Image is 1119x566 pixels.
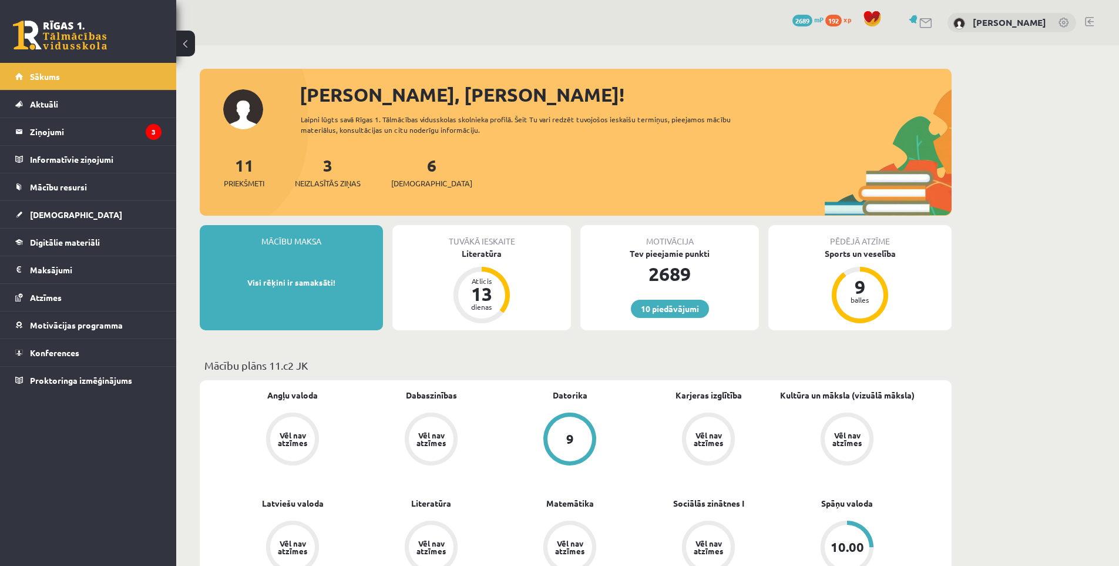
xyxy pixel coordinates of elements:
a: 9 [500,413,639,468]
a: Vēl nav atzīmes [223,413,362,468]
a: 10 piedāvājumi [631,300,709,318]
div: 2689 [580,260,759,288]
div: Vēl nav atzīmes [692,431,725,447]
span: 2689 [792,15,812,26]
a: Dabaszinības [406,389,457,401]
div: Atlicis [464,277,499,284]
div: Tev pieejamie punkti [580,247,759,260]
a: Vēl nav atzīmes [362,413,500,468]
div: Tuvākā ieskaite [392,225,571,247]
div: Pēdējā atzīme [768,225,952,247]
div: 9 [566,433,574,446]
legend: Informatīvie ziņojumi [30,146,162,173]
a: Rīgas 1. Tālmācības vidusskola [13,21,107,50]
span: [DEMOGRAPHIC_DATA] [30,209,122,220]
span: xp [844,15,851,24]
div: [PERSON_NAME], [PERSON_NAME]! [300,81,952,109]
a: Motivācijas programma [15,312,162,339]
div: Mācību maksa [200,225,383,247]
a: Konferences [15,339,162,366]
span: [DEMOGRAPHIC_DATA] [391,177,472,189]
span: Motivācijas programma [30,320,123,330]
a: [DEMOGRAPHIC_DATA] [15,201,162,228]
a: Literatūra Atlicis 13 dienas [392,247,571,325]
span: Priekšmeti [224,177,264,189]
legend: Maksājumi [30,256,162,283]
span: Neizlasītās ziņas [295,177,361,189]
div: Vēl nav atzīmes [415,431,448,447]
div: Literatūra [392,247,571,260]
span: Aktuāli [30,99,58,109]
a: Latviešu valoda [262,497,324,510]
span: Sākums [30,71,60,82]
a: Mācību resursi [15,173,162,200]
div: dienas [464,303,499,310]
a: Aktuāli [15,91,162,118]
span: Proktoringa izmēģinājums [30,375,132,386]
a: Proktoringa izmēģinājums [15,367,162,394]
a: Datorika [553,389,587,401]
div: Vēl nav atzīmes [553,540,586,555]
div: Vēl nav atzīmes [276,540,309,555]
a: Sākums [15,63,162,90]
span: 192 [825,15,842,26]
p: Mācību plāns 11.c2 JK [204,357,947,373]
a: Ziņojumi3 [15,118,162,145]
div: Motivācija [580,225,759,247]
div: Vēl nav atzīmes [276,431,309,447]
a: Literatūra [411,497,451,510]
a: Karjeras izglītība [676,389,742,401]
p: Visi rēķini ir samaksāti! [206,277,377,289]
a: 192 xp [825,15,857,24]
div: Vēl nav atzīmes [692,540,725,555]
img: Rodrigo Skuja [953,18,965,29]
a: Maksājumi [15,256,162,283]
a: Sociālās zinātnes I [673,497,744,510]
a: Angļu valoda [267,389,318,401]
div: balles [842,296,878,303]
div: Sports un veselība [768,247,952,260]
a: Digitālie materiāli [15,229,162,256]
a: Atzīmes [15,284,162,311]
a: 2689 mP [792,15,824,24]
a: Informatīvie ziņojumi [15,146,162,173]
span: mP [814,15,824,24]
a: 3Neizlasītās ziņas [295,155,361,189]
a: Spāņu valoda [821,497,873,510]
a: 6[DEMOGRAPHIC_DATA] [391,155,472,189]
a: Matemātika [546,497,594,510]
span: Mācību resursi [30,182,87,192]
div: 10.00 [831,541,864,554]
a: [PERSON_NAME] [973,16,1046,28]
a: Vēl nav atzīmes [778,413,916,468]
div: Laipni lūgts savā Rīgas 1. Tālmācības vidusskolas skolnieka profilā. Šeit Tu vari redzēt tuvojošo... [301,114,752,135]
div: Vēl nav atzīmes [831,431,863,447]
span: Konferences [30,347,79,358]
legend: Ziņojumi [30,118,162,145]
div: Vēl nav atzīmes [415,540,448,555]
a: 11Priekšmeti [224,155,264,189]
i: 3 [146,124,162,140]
div: 9 [842,277,878,296]
a: Sports un veselība 9 balles [768,247,952,325]
div: 13 [464,284,499,303]
span: Digitālie materiāli [30,237,100,247]
span: Atzīmes [30,292,62,303]
a: Vēl nav atzīmes [639,413,778,468]
a: Kultūra un māksla (vizuālā māksla) [780,389,915,401]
